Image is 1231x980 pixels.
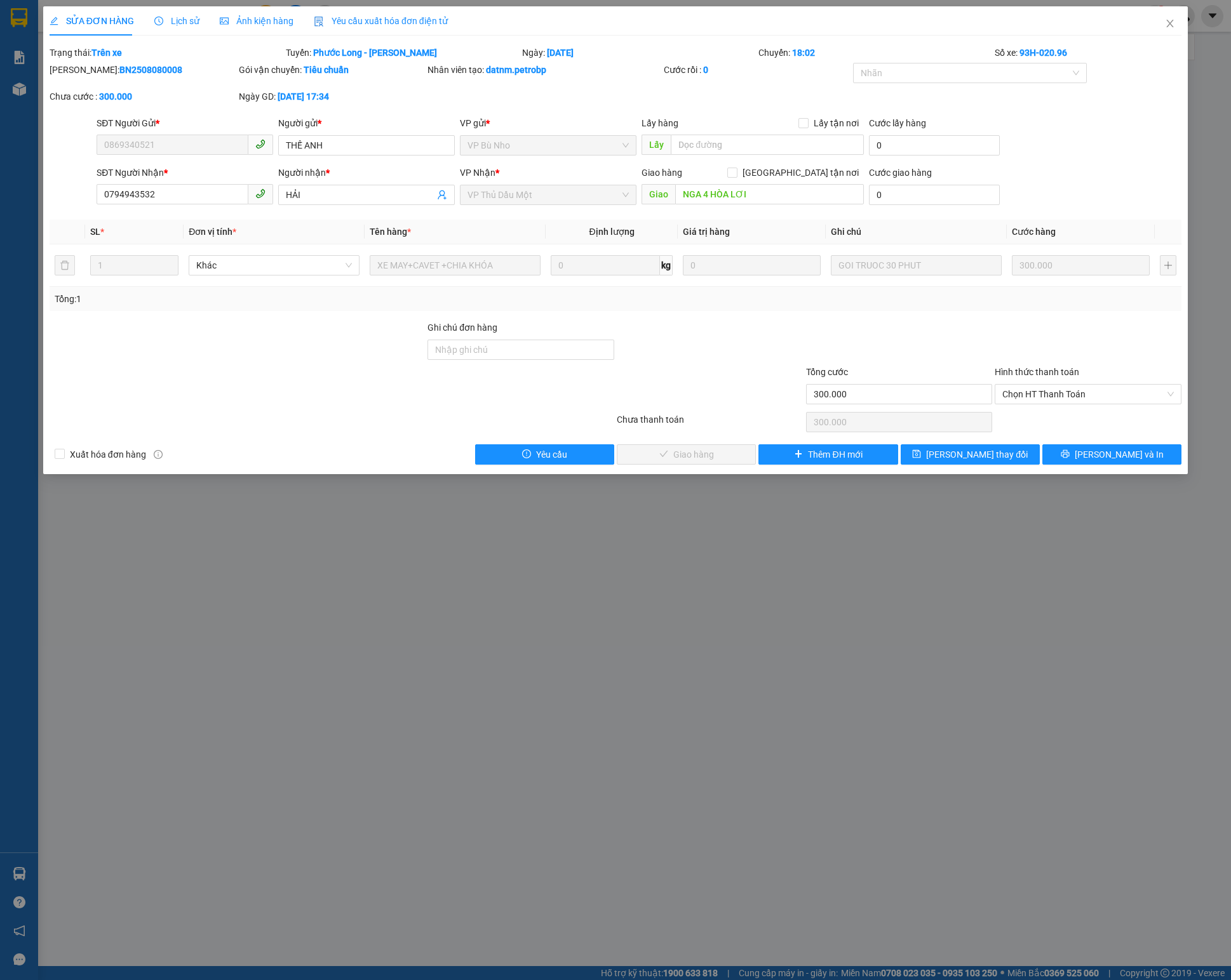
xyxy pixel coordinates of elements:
div: Người nhận [278,166,455,180]
b: BN2508080008 [119,65,182,75]
input: Cước lấy hàng [869,135,1000,156]
div: Người gửi [278,116,455,130]
span: [PERSON_NAME] thay đổi [926,447,1028,461]
span: exclamation-circle [522,449,531,460]
div: Số xe: [993,46,1183,60]
b: 300.000 [99,91,132,102]
div: Ngày: [521,46,757,60]
span: Khác [196,256,352,275]
span: VP Bù Nho [468,136,629,155]
b: datnm.petrobp [486,65,546,75]
b: [DATE] [547,48,574,58]
span: VP Nhận [460,168,495,178]
span: Định lượng [589,227,634,237]
span: clock-circle [154,17,163,25]
span: Gửi: [11,12,30,25]
b: Tiêu chuẩn [304,65,349,75]
div: Chuyến: [757,46,993,60]
span: phone [255,139,266,149]
input: 0 [1012,255,1150,275]
span: phone [255,189,266,199]
span: Xuất hóa đơn hàng [65,447,151,461]
span: Yêu cầu [536,447,567,461]
span: Cước hàng [1012,227,1056,237]
input: VD: Bàn, Ghế [370,255,541,275]
span: [PERSON_NAME] và In [1075,447,1164,461]
div: SĐT Người Nhận [97,166,273,180]
span: kg [660,255,673,275]
input: Cước giao hàng [869,185,1000,205]
input: Ghi Chú [831,255,1002,275]
span: CC : [97,85,115,98]
div: VP gửi [460,116,636,130]
div: Ngày GD: [239,89,426,103]
b: Trên xe [91,48,122,58]
div: Tài Xế LÃM [11,41,90,56]
div: Tài Xế LÃM [99,41,185,56]
button: printer[PERSON_NAME] và In [1042,444,1181,465]
div: VP Thủ Dầu Một [11,11,90,41]
div: Nhân viên tạo: [427,63,661,77]
label: Ghi chú đơn hàng [427,322,497,333]
span: SỬA ĐƠN HÀNG [50,16,134,26]
span: close [1165,18,1175,29]
button: save[PERSON_NAME] thay đổi [901,444,1040,465]
span: Tổng cước [806,367,848,377]
span: close-circle [1167,390,1174,398]
div: Cước rồi : [664,63,851,77]
div: 50.000 [97,82,187,100]
span: Đơn vị tính [189,227,236,237]
span: Yêu cầu xuất hóa đơn điện tử [314,16,448,26]
label: Cước lấy hàng [869,118,926,128]
b: 0 [703,65,708,75]
span: Giao [642,184,675,204]
span: edit [50,17,58,25]
div: Chưa thanh toán [615,413,805,435]
div: Gói vận chuyển: [239,63,426,77]
span: SL [90,227,100,237]
div: Trạng thái: [48,46,285,60]
span: Chọn HT Thanh Toán [1002,385,1174,404]
input: Dọc đường [671,135,863,155]
span: Thêm ĐH mới [808,447,862,461]
span: VP Thủ Dầu Một [468,185,629,204]
span: picture [220,17,229,25]
span: Tên hàng [370,227,411,237]
div: VP Đắk Nhau [99,11,185,41]
img: icon [314,17,324,27]
span: Giá trị hàng [683,227,730,237]
b: [DATE] 17:34 [278,91,329,102]
span: [GEOGRAPHIC_DATA] tận nơi [737,166,864,180]
b: Phước Long - [PERSON_NAME] [313,48,437,58]
label: Hình thức thanh toán [995,367,1079,377]
th: Ghi chú [826,220,1007,244]
div: [PERSON_NAME]: [50,63,236,77]
button: Close [1152,6,1188,42]
button: exclamation-circleYêu cầu [475,444,614,465]
button: delete [55,255,75,275]
div: Chưa cước : [50,89,236,103]
input: 0 [683,255,821,275]
span: Lịch sử [154,16,199,26]
span: Lấy tận nơi [809,116,864,130]
label: Cước giao hàng [869,168,932,178]
input: Dọc đường [675,184,863,204]
button: plusThêm ĐH mới [758,444,898,465]
span: user-add [437,190,447,200]
span: info-circle [154,450,163,459]
span: plus [794,449,803,460]
b: 93H-020.96 [1019,48,1067,58]
div: Tổng: 1 [55,292,475,306]
input: Ghi chú đơn hàng [427,340,614,360]
span: Lấy hàng [642,118,678,128]
div: Tuyến: [285,46,521,60]
span: Giao hàng [642,168,682,178]
button: checkGiao hàng [617,444,756,465]
span: Lấy [642,135,671,155]
button: plus [1160,255,1176,275]
span: Nhận: [99,12,130,25]
b: 18:02 [792,48,815,58]
span: save [912,449,921,460]
span: printer [1061,449,1070,460]
span: Ảnh kiện hàng [220,16,293,26]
